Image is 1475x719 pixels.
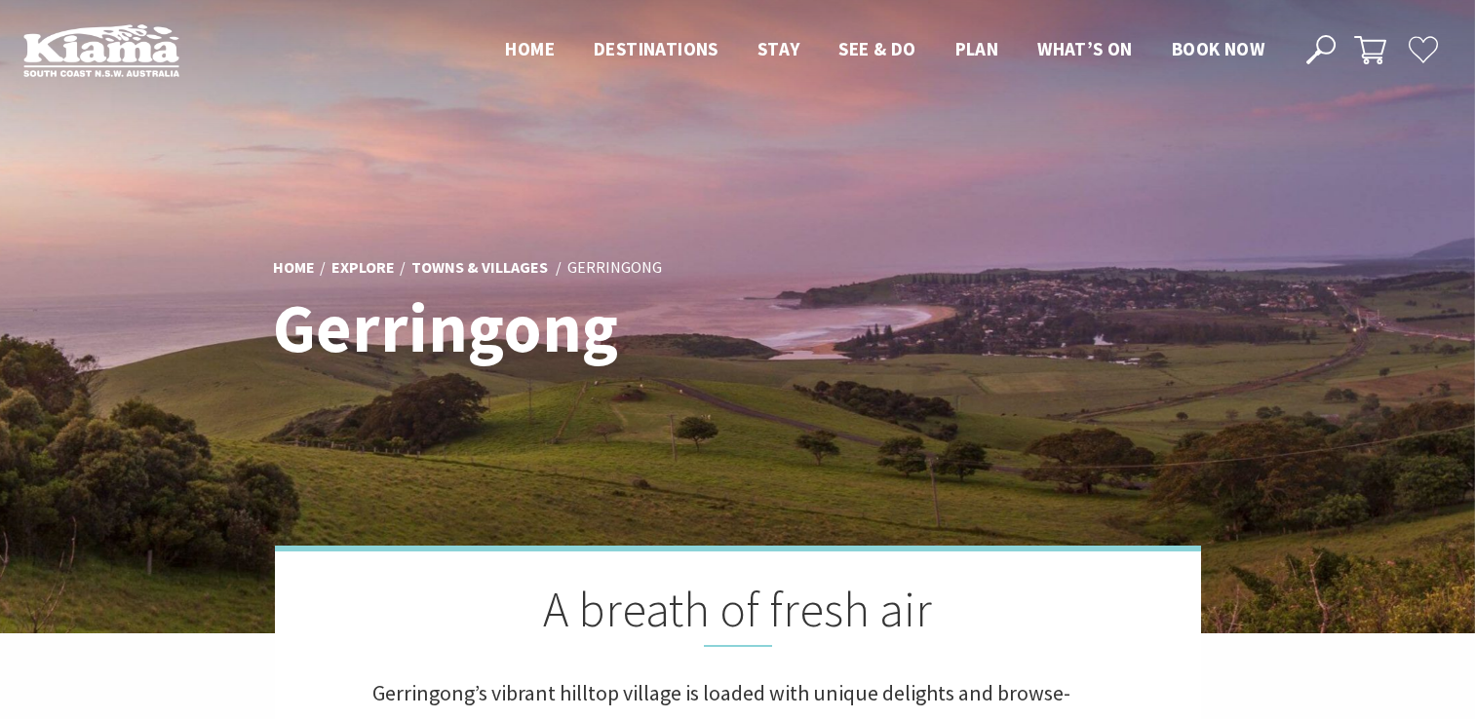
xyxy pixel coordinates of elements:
[411,257,548,279] a: Towns & Villages
[1172,37,1264,60] span: Book now
[273,290,824,365] h1: Gerringong
[331,257,395,279] a: Explore
[955,37,999,60] span: Plan
[1037,37,1133,60] span: What’s On
[23,23,179,77] img: Kiama Logo
[567,255,662,281] li: Gerringong
[757,37,800,60] span: Stay
[273,257,315,279] a: Home
[838,37,915,60] span: See & Do
[372,581,1104,647] h2: A breath of fresh air
[485,34,1284,66] nav: Main Menu
[594,37,718,60] span: Destinations
[505,37,555,60] span: Home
